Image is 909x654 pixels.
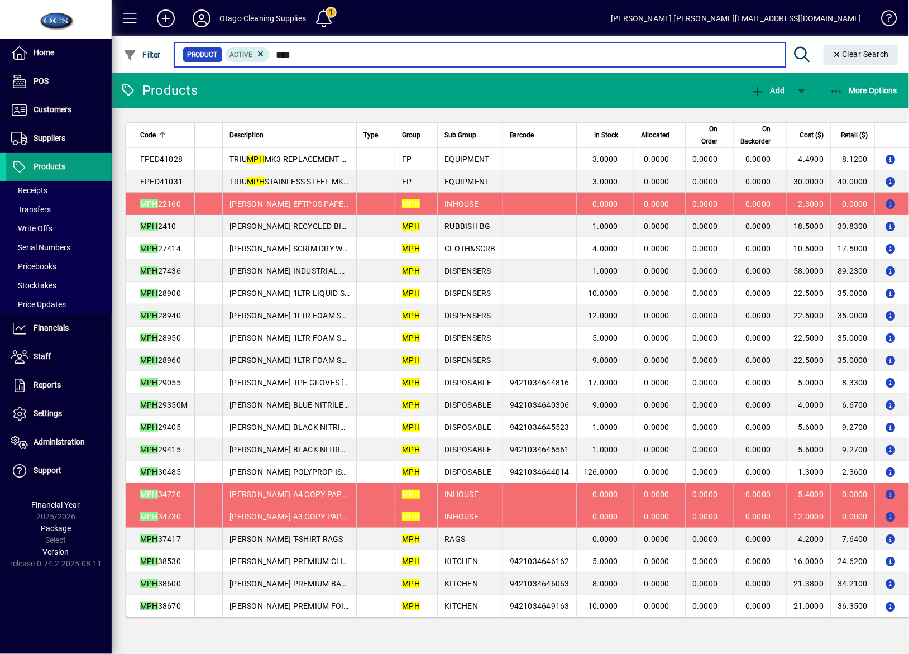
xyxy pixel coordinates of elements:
td: 5.0000 [787,371,831,394]
td: 4.4900 [787,148,831,170]
span: Barcode [510,129,534,141]
span: 0.0000 [745,222,771,231]
span: FPED41031 [140,177,183,186]
a: Reports [6,371,112,399]
a: Financials [6,314,112,342]
td: 22.5000 [787,349,831,371]
span: Add [751,86,784,95]
span: INHOUSE [444,199,479,208]
em: MPH [402,423,420,432]
td: 17.5000 [830,237,874,260]
span: 0.0000 [745,534,771,543]
span: Cost ($) [800,129,824,141]
em: MPH [402,490,420,499]
span: 126.0000 [583,467,618,476]
span: 9421034644816 [510,378,570,387]
em: MPH [402,266,420,275]
em: MPH [140,356,158,365]
span: 34730 [140,512,181,521]
td: 22.5000 [787,282,831,304]
em: MPH [402,244,420,253]
span: 0.0000 [745,289,771,298]
em: MPH [140,445,158,454]
span: [PERSON_NAME] 1LTR FOAM SOAP DISP. - WHITE [229,311,408,320]
span: Filter [123,50,161,59]
td: 0.0000 [830,505,874,528]
td: 10.5000 [787,237,831,260]
span: 0.0000 [692,445,718,454]
td: 5.6000 [787,438,831,461]
a: Receipts [6,181,112,200]
a: Price Updates [6,295,112,314]
span: 0.0000 [644,199,670,208]
em: MPH [402,557,420,566]
td: 34.2100 [830,572,874,595]
a: Suppliers [6,125,112,152]
span: 0.0000 [644,400,670,409]
div: In Stock [583,129,628,141]
span: 0.0000 [745,155,771,164]
span: RAGS [444,534,465,543]
em: MPH [140,222,158,231]
span: 12.0000 [588,311,618,320]
span: 38600 [140,579,181,588]
span: Code [140,129,156,141]
span: INHOUSE [444,490,479,499]
div: Otago Cleaning Supplies [219,9,306,27]
span: 0.0000 [745,512,771,521]
span: 2410 [140,222,176,231]
span: 0.0000 [593,534,619,543]
span: [PERSON_NAME] EFTPOS PAPER ROLLS 57x38MM [229,199,413,208]
a: Transfers [6,200,112,219]
a: Support [6,457,112,485]
span: 3.0000 [593,155,619,164]
a: POS [6,68,112,96]
span: 0.0000 [644,266,670,275]
span: 0.0000 [745,445,771,454]
span: [PERSON_NAME] 1LTR LIQUID SOAP DISP. - WHITE [229,289,411,298]
em: MPH [140,378,158,387]
span: 0.0000 [692,199,718,208]
span: [PERSON_NAME] BLUE NITRILE [DOMAIN_NAME] GLOVES - M [229,400,452,409]
span: 29405 [140,423,181,432]
td: 35.0000 [830,304,874,327]
em: MPH [402,356,420,365]
td: 0.0000 [830,193,874,215]
span: DISPENSERS [444,266,491,275]
td: 9.2700 [830,438,874,461]
button: Clear [824,45,898,65]
td: 4.2000 [787,528,831,550]
span: 0.0000 [745,177,771,186]
span: 0.0000 [692,222,718,231]
a: Write Offs [6,219,112,238]
td: 2.3600 [830,461,874,483]
span: 0.0000 [644,467,670,476]
span: INHOUSE [444,512,479,521]
span: Clear Search [833,50,889,59]
span: Settings [34,409,62,418]
span: 28900 [140,289,181,298]
span: Transfers [11,205,51,214]
span: 0.0000 [745,467,771,476]
span: Administration [34,437,85,446]
em: MPH [402,512,420,521]
span: 29350M [140,400,188,409]
span: DISPOSABLE [444,467,492,476]
span: Financial Year [32,500,80,509]
span: 27414 [140,244,181,253]
span: 9.0000 [593,400,619,409]
span: 0.0000 [692,400,718,409]
div: Code [140,129,188,141]
span: 17.0000 [588,378,618,387]
div: Barcode [510,129,570,141]
span: 9421034640306 [510,400,570,409]
span: Reports [34,380,61,389]
span: [PERSON_NAME] PREMIUM BAKING PAPER 450X1200MM [229,579,439,588]
span: 28950 [140,333,181,342]
span: Sub Group [444,129,476,141]
span: 0.0000 [745,266,771,275]
span: DISPOSABLE [444,423,492,432]
button: More Options [827,80,901,101]
span: On Order [692,123,718,147]
span: 0.0000 [692,177,718,186]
